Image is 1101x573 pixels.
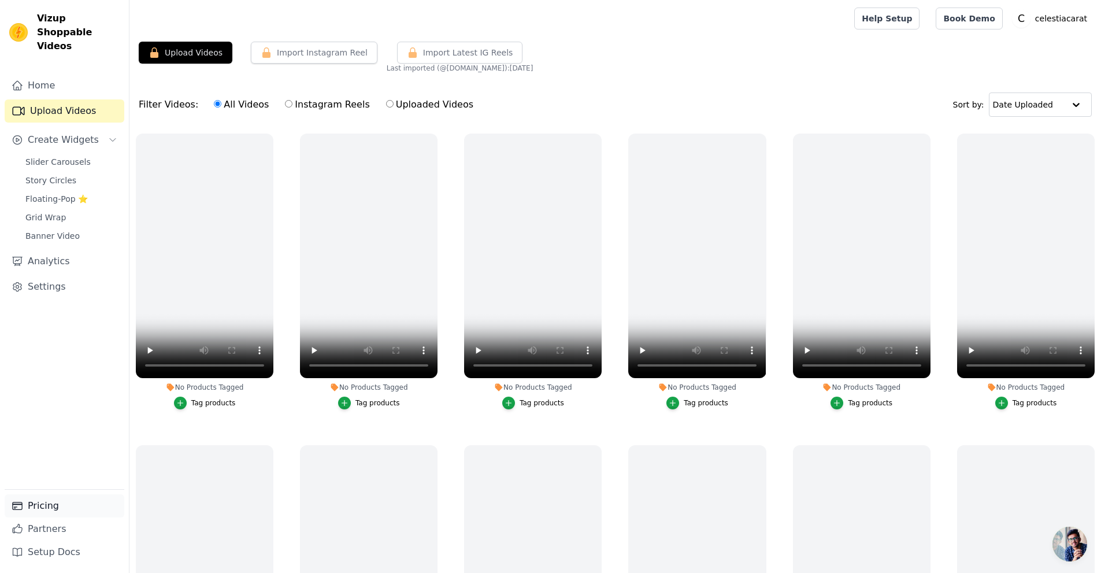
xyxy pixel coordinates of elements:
[355,398,400,408] div: Tag products
[213,97,269,112] label: All Videos
[793,383,931,392] div: No Products Tagged
[18,154,124,170] a: Slider Carousels
[684,398,728,408] div: Tag products
[831,397,892,409] button: Tag products
[139,91,480,118] div: Filter Videos:
[1013,398,1057,408] div: Tag products
[1018,13,1025,24] text: C
[1052,527,1087,561] div: Open chat
[502,397,564,409] button: Tag products
[191,398,236,408] div: Tag products
[37,12,120,53] span: Vizup Shoppable Videos
[25,175,76,186] span: Story Circles
[300,383,438,392] div: No Products Tagged
[5,494,124,517] a: Pricing
[386,100,394,108] input: Uploaded Videos
[18,172,124,188] a: Story Circles
[848,398,892,408] div: Tag products
[385,97,474,112] label: Uploaded Videos
[5,275,124,298] a: Settings
[1012,8,1092,29] button: C celestiacarat
[628,383,766,392] div: No Products Tagged
[18,191,124,207] a: Floating-Pop ⭐
[397,42,523,64] button: Import Latest IG Reels
[423,47,513,58] span: Import Latest IG Reels
[25,230,80,242] span: Banner Video
[174,397,236,409] button: Tag products
[25,212,66,223] span: Grid Wrap
[18,209,124,225] a: Grid Wrap
[387,64,533,73] span: Last imported (@ [DOMAIN_NAME] ): [DATE]
[854,8,920,29] a: Help Setup
[28,133,99,147] span: Create Widgets
[5,128,124,151] button: Create Widgets
[464,383,602,392] div: No Products Tagged
[214,100,221,108] input: All Videos
[18,228,124,244] a: Banner Video
[285,100,292,108] input: Instagram Reels
[953,93,1092,117] div: Sort by:
[5,74,124,97] a: Home
[251,42,377,64] button: Import Instagram Reel
[9,23,28,42] img: Vizup
[520,398,564,408] div: Tag products
[136,383,273,392] div: No Products Tagged
[5,541,124,564] a: Setup Docs
[5,99,124,123] a: Upload Videos
[957,383,1095,392] div: No Products Tagged
[5,250,124,273] a: Analytics
[25,193,88,205] span: Floating-Pop ⭐
[338,397,400,409] button: Tag products
[995,397,1057,409] button: Tag products
[1030,8,1092,29] p: celestiacarat
[25,156,91,168] span: Slider Carousels
[666,397,728,409] button: Tag products
[139,42,232,64] button: Upload Videos
[936,8,1002,29] a: Book Demo
[284,97,370,112] label: Instagram Reels
[5,517,124,541] a: Partners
